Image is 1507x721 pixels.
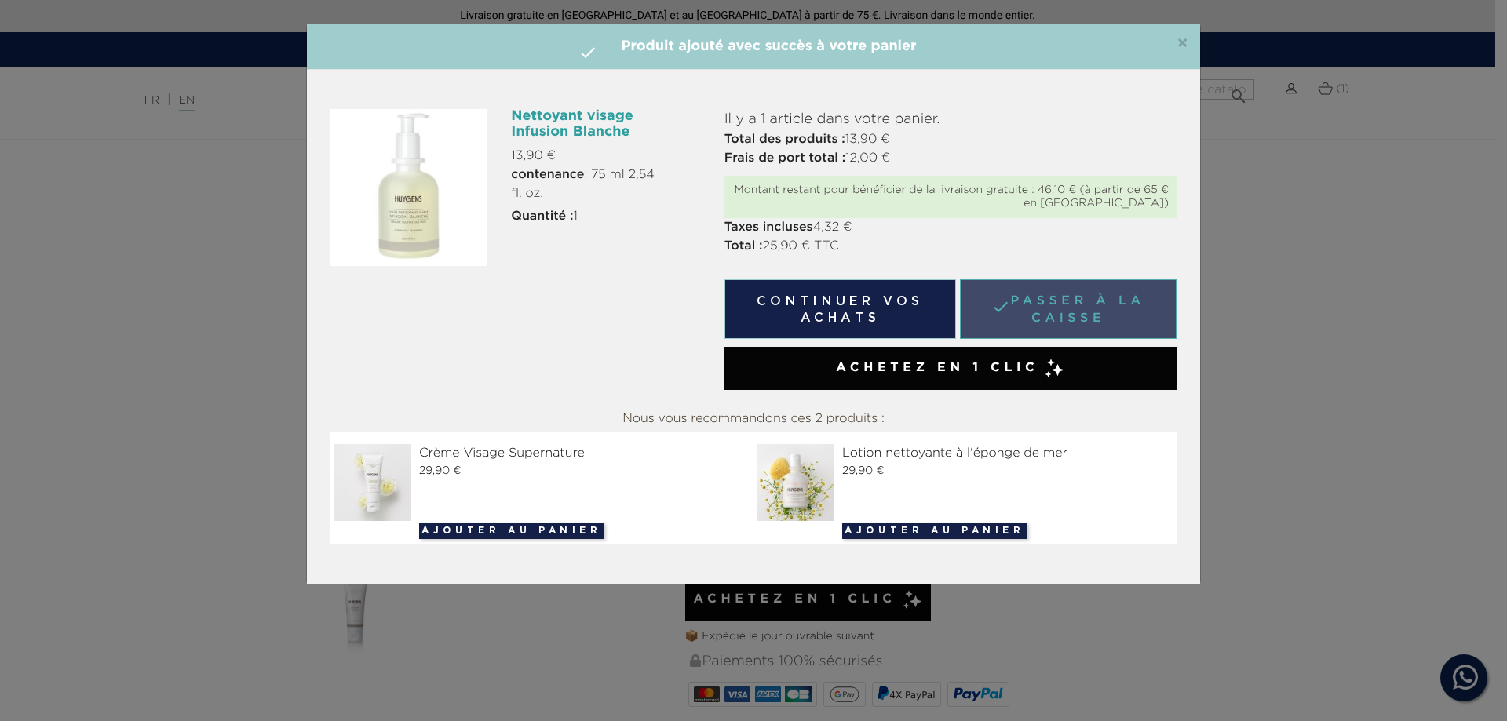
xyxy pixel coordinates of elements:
[724,133,845,146] font: Total des produits :
[334,444,418,521] img: Crème Visage Supernature
[724,112,940,126] font: Il y a 1 article dans votre panier.
[419,447,585,460] font: Crème Visage Supernature
[419,465,462,476] font: 29,90 €
[574,210,578,223] font: 1
[845,133,890,146] font: 13,90 €
[813,221,852,234] font: 4,32 €
[724,240,763,253] font: Total :
[845,152,890,165] font: 12,00 €
[735,184,1169,209] font: Montant restant pour bénéficier de la livraison gratuite : 46,10 € (à partir de 65 € en [GEOGRAPH...
[724,279,957,339] button: Continuer vos achats
[511,150,556,162] font: 13,90 €
[842,447,1067,460] font: Lotion nettoyante à l'éponge de mer
[1177,35,1188,53] font: ×
[622,413,885,425] font: Nous vous recommandons ces 2 produits :
[842,523,1027,539] button: Ajouter au panier
[960,279,1177,339] a: Passer à la caisse
[419,523,604,539] button: Ajouter au panier
[757,444,841,521] img: Lotion nettoyante à l'éponge de mer
[724,221,813,234] font: Taxes incluses
[511,169,655,200] font: : 75 ml 2,54 fl. oz.
[511,210,573,223] font: Quantité :
[621,39,916,53] font: Produit ajouté avec succès à votre panier
[724,152,845,165] font: Frais de port total :
[1177,35,1188,53] button: Fermer
[763,240,839,253] font: 25,90 € TTC
[578,43,597,62] font: 
[842,465,885,476] font: 29,90 €
[511,109,633,139] font: Nettoyant visage Infusion Blanche
[511,169,584,181] font: contenance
